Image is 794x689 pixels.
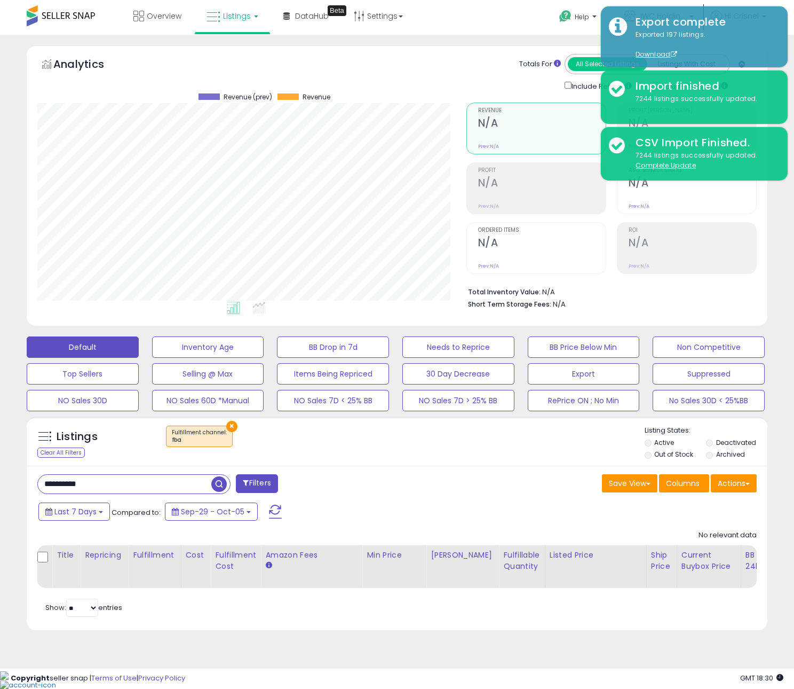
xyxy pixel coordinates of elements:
[186,550,207,561] div: Cost
[654,450,693,459] label: Out of Stock
[636,161,696,170] u: Complete Update
[468,287,541,296] b: Total Inventory Value:
[528,390,640,411] button: RePrice ON ; No Min
[215,550,256,572] div: Fulfillment Cost
[367,550,422,561] div: Min Price
[628,135,780,151] div: CSV Import Finished.
[152,390,264,411] button: NO Sales 60D *Manual
[478,203,499,209] small: Prev: N/A
[629,237,756,251] h2: N/A
[265,550,358,561] div: Amazon Fees
[303,93,330,101] span: Revenue
[503,550,540,572] div: Fulfillable Quantity
[468,300,551,309] b: Short Term Storage Fees:
[45,602,122,613] span: Show: entries
[628,151,780,170] div: 7244 listings successfully updated.
[431,550,494,561] div: [PERSON_NAME]
[553,299,566,309] span: N/A
[478,108,606,114] span: Revenue
[478,143,499,150] small: Prev: N/A
[181,506,244,517] span: Sep-29 - Oct-05
[133,550,176,561] div: Fulfillment
[172,428,227,444] span: Fulfillment channel :
[711,474,757,492] button: Actions
[651,550,672,572] div: Ship Price
[277,363,389,385] button: Items Being Repriced
[653,363,765,385] button: Suppressed
[478,168,606,174] span: Profit
[402,390,514,411] button: NO Sales 7D > 25% BB
[629,203,649,209] small: Prev: N/A
[557,80,645,92] div: Include Returns
[602,474,657,492] button: Save View
[666,478,700,489] span: Columns
[112,507,161,518] span: Compared to:
[27,363,139,385] button: Top Sellers
[226,421,237,432] button: ×
[653,336,765,358] button: Non Competitive
[659,474,709,492] button: Columns
[152,363,264,385] button: Selling @ Max
[468,285,749,297] li: N/A
[236,474,277,493] button: Filters
[716,450,745,459] label: Archived
[54,506,97,517] span: Last 7 Days
[559,10,572,23] i: Get Help
[265,561,272,570] small: Amazon Fees.
[568,57,647,71] button: All Selected Listings
[629,177,756,191] h2: N/A
[629,228,756,233] span: ROI
[224,93,272,101] span: Revenue (prev)
[478,263,499,269] small: Prev: N/A
[645,426,768,436] p: Listing States:
[698,530,757,541] div: No relevant data
[629,263,649,269] small: Prev: N/A
[38,503,110,521] button: Last 7 Days
[478,237,606,251] h2: N/A
[745,550,784,572] div: BB Share 24h.
[85,550,124,561] div: Repricing
[172,436,227,444] div: fba
[629,117,756,131] h2: N/A
[277,336,389,358] button: BB Drop in 7d
[478,177,606,191] h2: N/A
[550,550,642,561] div: Listed Price
[478,117,606,131] h2: N/A
[519,59,561,69] div: Totals For
[27,336,139,358] button: Default
[528,336,640,358] button: BB Price Below Min
[223,11,251,21] span: Listings
[653,390,765,411] button: No Sales 30D < 25%BB
[277,390,389,411] button: NO Sales 7D < 25% BB
[402,336,514,358] button: Needs to Reprice
[402,363,514,385] button: 30 Day Decrease
[57,550,76,561] div: Title
[575,12,589,21] span: Help
[636,50,677,59] a: Download
[37,448,85,458] div: Clear All Filters
[152,336,264,358] button: Inventory Age
[27,390,139,411] button: NO Sales 30D
[628,14,780,30] div: Export complete
[628,79,780,94] div: Import finished
[478,228,606,233] span: Ordered Items
[628,30,780,60] div: Exported 197 listings.
[551,2,607,35] a: Help
[328,5,346,16] div: Tooltip anchor
[681,550,736,572] div: Current Buybox Price
[295,11,329,21] span: DataHub
[147,11,181,21] span: Overview
[654,438,674,447] label: Active
[57,429,98,444] h5: Listings
[716,438,756,447] label: Deactivated
[53,57,125,74] h5: Analytics
[165,503,258,521] button: Sep-29 - Oct-05
[628,94,780,104] div: 7244 listings successfully updated.
[528,363,640,385] button: Export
